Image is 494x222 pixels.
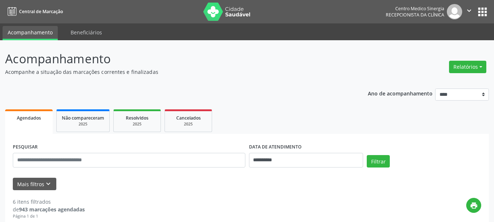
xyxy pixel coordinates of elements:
a: Beneficiários [65,26,107,39]
p: Acompanhe a situação das marcações correntes e finalizadas [5,68,344,76]
p: Acompanhamento [5,50,344,68]
div: 2025 [170,121,207,127]
button:  [462,4,476,19]
span: Agendados [17,115,41,121]
div: 2025 [119,121,155,127]
strong: 943 marcações agendadas [19,206,85,213]
div: Centro Medico Sinergia [386,5,444,12]
button: Mais filtroskeyboard_arrow_down [13,178,56,191]
p: Ano de acompanhamento [368,89,433,98]
span: Cancelados [176,115,201,121]
label: PESQUISAR [13,142,38,153]
button: apps [476,5,489,18]
label: DATA DE ATENDIMENTO [249,142,302,153]
button: print [466,198,481,213]
span: Não compareceram [62,115,104,121]
i: print [470,202,478,210]
div: 2025 [62,121,104,127]
div: 6 itens filtrados [13,198,85,206]
i:  [465,7,473,15]
img: img [447,4,462,19]
button: Relatórios [449,61,486,73]
div: de [13,206,85,213]
span: Recepcionista da clínica [386,12,444,18]
div: Página 1 de 1 [13,213,85,219]
span: Resolvidos [126,115,148,121]
a: Acompanhamento [3,26,58,40]
button: Filtrar [367,155,390,168]
a: Central de Marcação [5,5,63,18]
i: keyboard_arrow_down [44,180,52,188]
span: Central de Marcação [19,8,63,15]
